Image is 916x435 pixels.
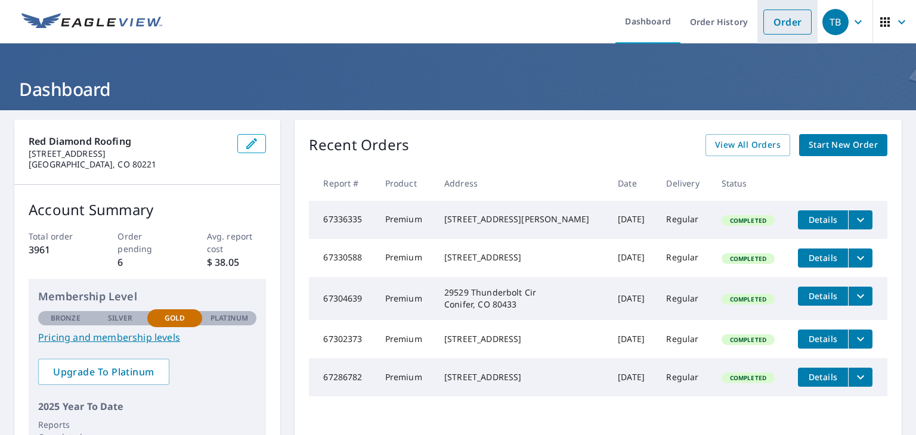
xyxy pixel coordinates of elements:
p: Gold [165,313,185,324]
th: Status [712,166,788,201]
td: Regular [657,358,711,396]
p: 6 [117,255,177,269]
button: detailsBtn-67286782 [798,368,848,387]
p: 2025 Year To Date [38,399,256,414]
span: Details [805,214,841,225]
a: Upgrade To Platinum [38,359,169,385]
a: View All Orders [705,134,790,156]
span: Completed [723,295,773,303]
td: Regular [657,277,711,320]
p: Avg. report cost [207,230,267,255]
span: Completed [723,335,773,344]
th: Product [376,166,435,201]
p: Account Summary [29,199,266,220]
div: 29529 Thunderbolt Cir Conifer, CO 80433 [444,287,599,310]
td: [DATE] [608,320,657,358]
span: Details [805,371,841,383]
p: $ 38.05 [207,255,267,269]
span: Start New Order [809,138,878,153]
span: Details [805,290,841,302]
span: Details [805,252,841,263]
td: Premium [376,201,435,239]
span: Completed [723,216,773,225]
td: 67286782 [309,358,375,396]
button: filesDropdownBtn-67330588 [848,248,872,268]
span: Completed [723,254,773,263]
button: detailsBtn-67336335 [798,210,848,229]
div: TB [822,9,849,35]
p: 3961 [29,243,88,257]
td: 67336335 [309,201,375,239]
p: [STREET_ADDRESS] [29,148,228,159]
th: Report # [309,166,375,201]
p: Total order [29,230,88,243]
td: Regular [657,239,711,277]
td: Regular [657,320,711,358]
a: Pricing and membership levels [38,330,256,344]
span: Details [805,333,841,344]
div: [STREET_ADDRESS] [444,251,599,263]
th: Date [608,166,657,201]
button: detailsBtn-67302373 [798,330,848,349]
span: Completed [723,374,773,382]
p: Red Diamond Roofing [29,134,228,148]
button: filesDropdownBtn-67302373 [848,330,872,349]
span: Upgrade To Platinum [48,365,160,378]
p: Recent Orders [309,134,409,156]
td: [DATE] [608,358,657,396]
button: filesDropdownBtn-67286782 [848,368,872,387]
div: [STREET_ADDRESS] [444,333,599,345]
p: Silver [108,313,133,324]
th: Address [435,166,608,201]
button: detailsBtn-67330588 [798,248,848,268]
div: [STREET_ADDRESS][PERSON_NAME] [444,213,599,225]
h1: Dashboard [14,77,902,101]
p: Order pending [117,230,177,255]
td: Premium [376,320,435,358]
img: EV Logo [21,13,162,31]
th: Delivery [657,166,711,201]
p: Bronze [51,313,81,324]
div: [STREET_ADDRESS] [444,371,599,383]
td: [DATE] [608,239,657,277]
td: 67302373 [309,320,375,358]
td: Premium [376,239,435,277]
button: filesDropdownBtn-67304639 [848,287,872,306]
td: 67330588 [309,239,375,277]
button: detailsBtn-67304639 [798,287,848,306]
p: Membership Level [38,288,256,304]
a: Start New Order [799,134,887,156]
td: [DATE] [608,277,657,320]
span: View All Orders [715,138,781,153]
a: Order [763,10,812,35]
td: [DATE] [608,201,657,239]
p: [GEOGRAPHIC_DATA], CO 80221 [29,159,228,170]
td: Premium [376,277,435,320]
td: Regular [657,201,711,239]
td: Premium [376,358,435,396]
td: 67304639 [309,277,375,320]
p: Platinum [211,313,248,324]
button: filesDropdownBtn-67336335 [848,210,872,229]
